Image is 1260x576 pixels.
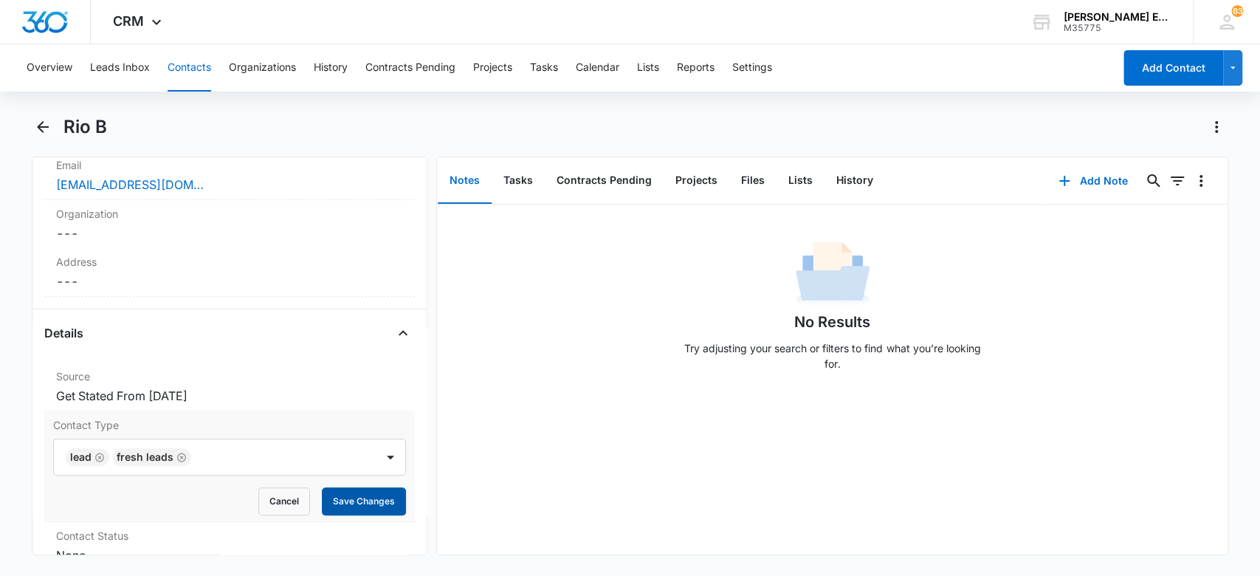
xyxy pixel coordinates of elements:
[168,44,211,92] button: Contacts
[44,522,416,571] div: Contact StatusNone
[258,487,310,515] button: Cancel
[1044,163,1142,199] button: Add Note
[794,311,870,333] h1: No Results
[56,206,404,222] label: Organization
[44,200,416,248] div: Organization---
[44,324,83,342] h4: Details
[56,387,404,405] dd: Get Stated From [DATE]
[576,44,619,92] button: Calendar
[365,44,455,92] button: Contracts Pending
[113,13,144,29] span: CRM
[1142,169,1166,193] button: Search...
[732,44,772,92] button: Settings
[56,176,204,193] a: [EMAIL_ADDRESS][DOMAIN_NAME]
[1205,115,1228,139] button: Actions
[322,487,406,515] button: Save Changes
[796,237,870,311] img: No Data
[56,272,404,290] dd: ---
[44,151,416,200] div: Email[EMAIL_ADDRESS][DOMAIN_NAME]
[438,158,492,204] button: Notes
[637,44,659,92] button: Lists
[530,44,558,92] button: Tasks
[1123,50,1223,86] button: Add Contact
[56,224,404,242] dd: ---
[56,528,404,544] label: Contact Status
[677,44,715,92] button: Reports
[70,452,92,462] div: Lead
[391,321,415,345] button: Close
[27,44,72,92] button: Overview
[90,44,150,92] button: Leads Inbox
[56,254,404,270] label: Address
[664,158,729,204] button: Projects
[53,417,407,433] label: Contact Type
[56,368,404,384] label: Source
[545,158,664,204] button: Contracts Pending
[56,546,404,564] dd: None
[1064,23,1171,33] div: account id
[1231,5,1243,17] div: notifications count
[32,115,55,139] button: Back
[1231,5,1243,17] span: 63
[678,340,988,371] p: Try adjusting your search or filters to find what you’re looking for.
[173,452,187,462] div: Remove Fresh Leads
[56,157,404,173] label: Email
[729,158,777,204] button: Files
[117,452,173,462] div: Fresh Leads
[44,363,416,411] div: SourceGet Stated From [DATE]
[492,158,545,204] button: Tasks
[63,116,107,138] h1: Rio B
[777,158,824,204] button: Lists
[92,452,105,462] div: Remove Lead
[1064,11,1171,23] div: account name
[1189,169,1213,193] button: Overflow Menu
[1166,169,1189,193] button: Filters
[824,158,885,204] button: History
[314,44,348,92] button: History
[44,248,416,297] div: Address---
[473,44,512,92] button: Projects
[229,44,296,92] button: Organizations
